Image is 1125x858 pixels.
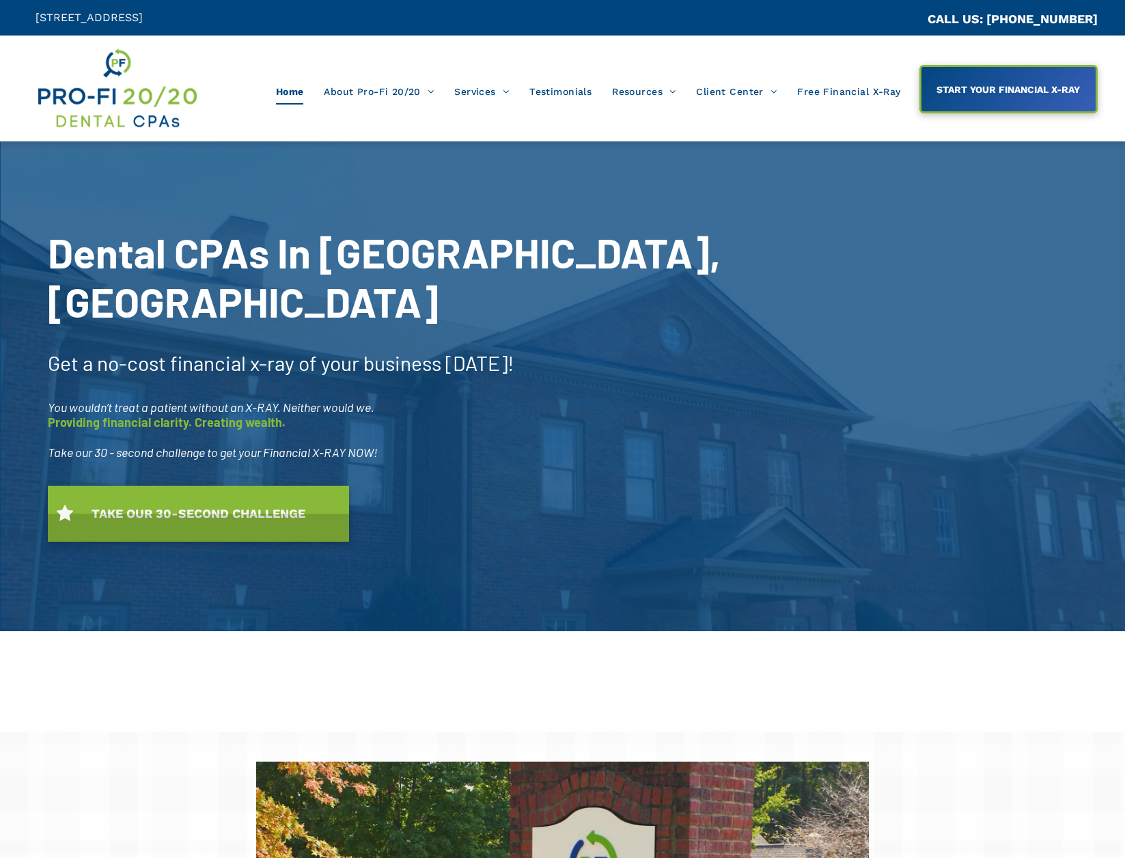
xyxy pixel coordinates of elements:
[36,46,198,131] img: Get Dental CPA Consulting, Bookkeeping, & Bank Loans
[48,400,374,415] span: You wouldn’t treat a patient without an X-RAY. Neither would we.
[87,499,310,527] span: TAKE OUR 30-SECOND CHALLENGE
[48,227,721,326] span: Dental CPAs In [GEOGRAPHIC_DATA], [GEOGRAPHIC_DATA]
[36,11,143,24] span: [STREET_ADDRESS]
[602,79,686,105] a: Resources
[870,13,928,26] span: CA::CALLC
[919,65,1098,113] a: START YOUR FINANCIAL X-RAY
[928,12,1098,26] a: CALL US: [PHONE_NUMBER]
[48,350,93,375] span: Get a
[266,79,314,105] a: Home
[932,77,1085,102] span: START YOUR FINANCIAL X-RAY
[48,445,378,460] span: Take our 30 - second challenge to get your Financial X-RAY NOW!
[787,79,911,105] a: Free Financial X-Ray
[48,415,286,430] span: Providing financial clarity. Creating wealth.
[444,79,519,105] a: Services
[97,350,294,375] span: no-cost financial x-ray
[298,350,514,375] span: of your business [DATE]!
[314,79,444,105] a: About Pro-Fi 20/20
[48,486,349,542] a: TAKE OUR 30-SECOND CHALLENGE
[686,79,787,105] a: Client Center
[519,79,602,105] a: Testimonials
